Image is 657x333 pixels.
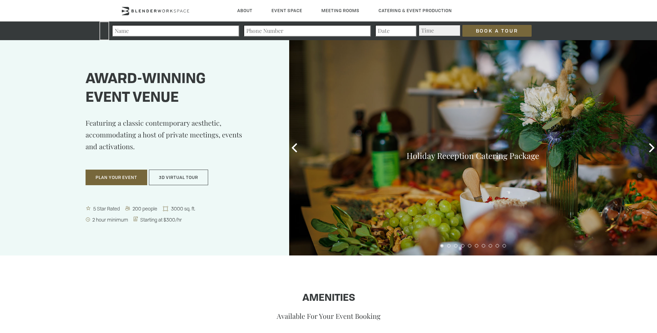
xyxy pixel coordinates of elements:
span: 5 Star Rated [92,205,122,212]
input: Phone Number [243,25,371,37]
span: 3000 sq. ft. [170,205,197,212]
input: Book a Tour [462,25,532,37]
h1: Amenities [121,293,536,304]
button: 3D Virtual Tour [149,170,208,186]
span: 200 people [131,205,159,212]
span: 2 hour minimum [91,216,130,223]
span: Starting at $300/hr [139,216,184,223]
p: Available For Your Event Booking [121,311,536,321]
a: Holiday Reception Catering Package [407,150,539,161]
button: Plan Your Event [86,170,147,186]
p: Featuring a classic contemporary aesthetic, accommodating a host of private meetings, events and ... [86,117,255,163]
input: Date [375,25,417,37]
input: Name [112,25,239,37]
h1: Award-winning event venue [86,70,255,108]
